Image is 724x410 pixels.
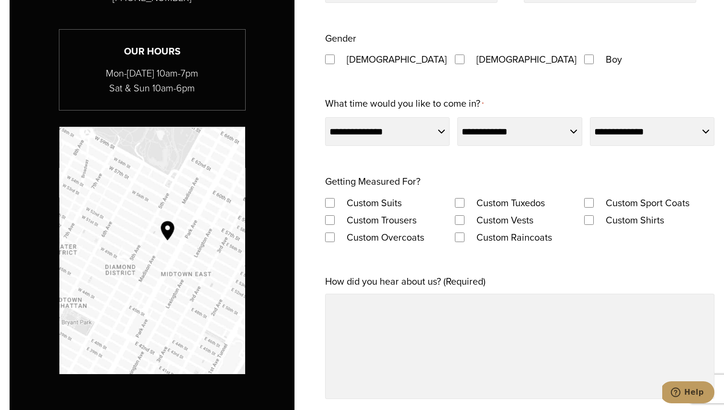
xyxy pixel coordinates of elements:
[59,44,245,59] h3: Our Hours
[596,194,699,211] label: Custom Sport Coats
[337,51,452,68] label: [DEMOGRAPHIC_DATA]
[467,194,554,211] label: Custom Tuxedos
[325,173,420,190] legend: Getting Measured For?
[467,229,562,246] label: Custom Raincoats
[467,51,581,68] label: [DEMOGRAPHIC_DATA]
[325,30,356,47] legend: Gender
[325,95,484,113] label: What time would you like to come in?
[337,211,426,229] label: Custom Trousers
[325,273,486,290] label: How did you hear about us? (Required)
[337,229,434,246] label: Custom Overcoats
[59,127,245,374] a: Map to Alan David Custom
[596,211,674,229] label: Custom Shirts
[59,127,245,374] img: Google map with pin showing Alan David location at Madison Avenue & 53rd Street NY
[337,194,411,211] label: Custom Suits
[662,381,714,405] iframe: Opens a widget where you can chat to one of our agents
[59,66,245,96] p: Mon-[DATE] 10am-7pm Sat & Sun 10am-6pm
[596,51,632,68] label: Boy
[467,211,543,229] label: Custom Vests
